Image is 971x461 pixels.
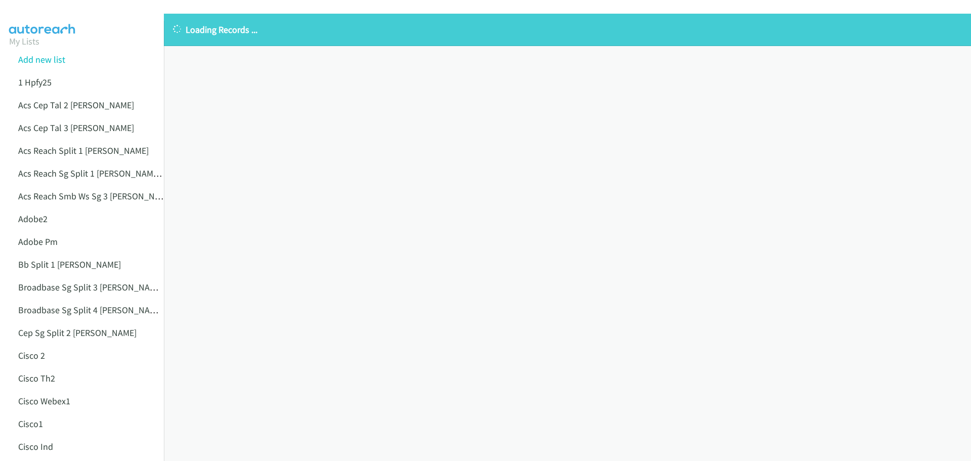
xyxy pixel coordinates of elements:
a: Acs Cep Tal 2 [PERSON_NAME] [18,99,134,111]
a: Acs Cep Tal 3 [PERSON_NAME] [18,122,134,134]
a: Cisco 2 [18,350,45,361]
a: Acs Reach Split 1 [PERSON_NAME] [18,145,149,156]
a: Adobe2 [18,213,48,225]
a: Bb Split 1 [PERSON_NAME] [18,259,121,270]
a: Cisco Webex1 [18,395,70,407]
a: Adobe Pm [18,236,58,247]
a: Cep Sg Split 2 [PERSON_NAME] [18,327,137,339]
a: Add new list [18,54,65,65]
a: Cisco Ind [18,441,53,452]
a: Cisco Th2 [18,372,55,384]
a: Acs Reach Sg Split 1 [PERSON_NAME] [18,167,162,179]
a: Broadbase Sg Split 4 [PERSON_NAME] [18,304,163,316]
a: My Lists [9,35,39,47]
p: Loading Records ... [173,23,962,36]
a: Cisco1 [18,418,43,430]
a: Broadbase Sg Split 3 [PERSON_NAME] [18,281,163,293]
a: 1 Hpfy25 [18,76,52,88]
a: Acs Reach Smb Ws Sg 3 [PERSON_NAME] [18,190,173,202]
